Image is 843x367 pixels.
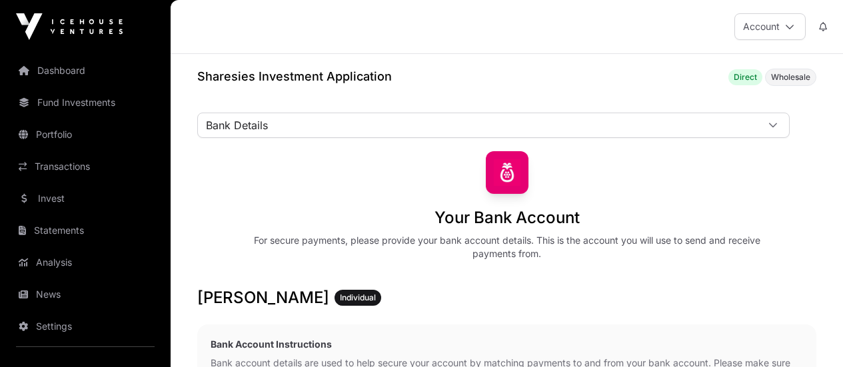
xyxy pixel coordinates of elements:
[734,72,757,83] span: Direct
[734,13,806,40] button: Account
[340,292,376,303] span: Individual
[434,207,580,228] h1: Your Bank Account
[486,151,528,194] img: Sharesies
[251,234,763,260] div: For secure payments, please provide your bank account details. This is the account you will use t...
[11,152,160,181] a: Transactions
[776,303,843,367] iframe: Chat Widget
[211,338,803,351] h2: Bank Account Instructions
[11,248,160,277] a: Analysis
[198,113,757,137] span: Bank Details
[11,56,160,85] a: Dashboard
[11,280,160,309] a: News
[197,287,816,308] h3: [PERSON_NAME]
[197,67,392,86] h1: Sharesies Investment Application
[11,184,160,213] a: Invest
[11,312,160,341] a: Settings
[771,72,810,83] span: Wholesale
[11,120,160,149] a: Portfolio
[16,13,123,40] img: Icehouse Ventures Logo
[11,216,160,245] a: Statements
[11,88,160,117] a: Fund Investments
